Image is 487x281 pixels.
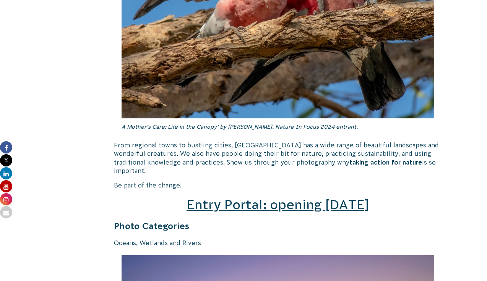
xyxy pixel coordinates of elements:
em: A Mother’s Care: Life in the Canopy’ by [PERSON_NAME]. Nature In Focus 2024 entrant. [122,124,358,130]
strong: taking action for nature [349,159,422,166]
a: Entry Portal: opening [DATE] [187,197,369,212]
p: Oceans, Wetlands and Rivers [114,239,442,247]
p: Be part of the change! [114,181,442,189]
strong: Photo Categories [114,221,189,231]
p: From regional towns to bustling cities, [GEOGRAPHIC_DATA] has a wide range of beautiful landscape... [114,141,442,175]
